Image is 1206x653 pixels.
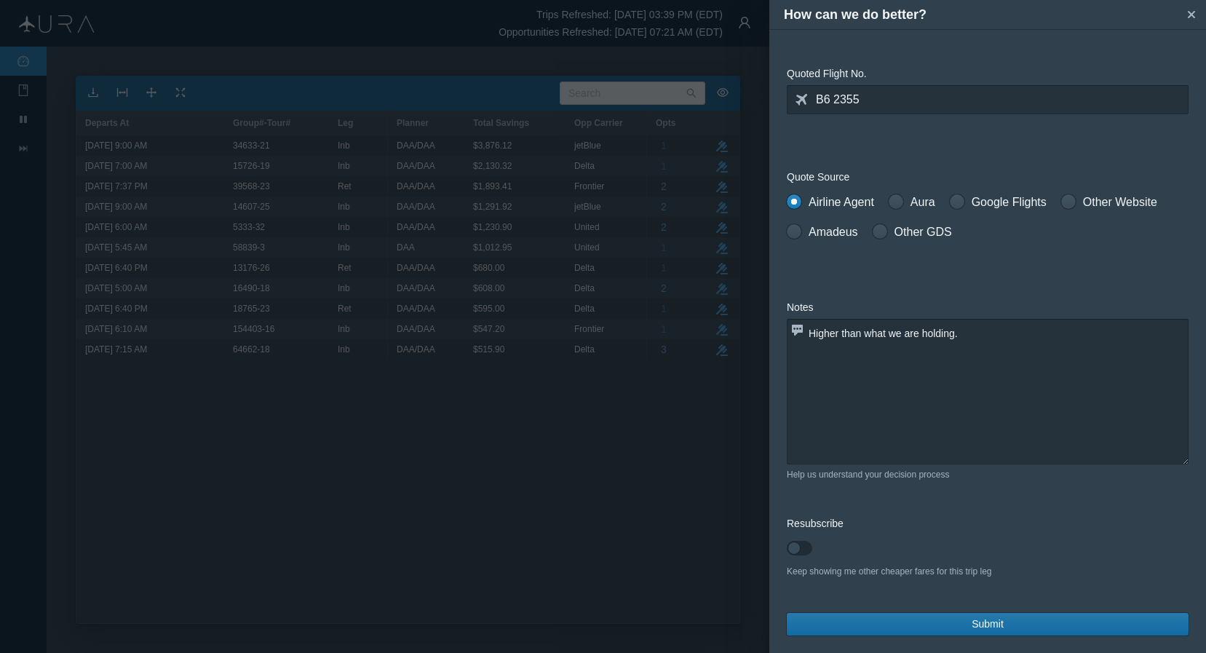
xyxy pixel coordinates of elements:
[787,613,1189,636] button: Submit
[787,518,844,529] span: Resubscribe
[787,68,867,79] span: Quoted Flight No.
[787,301,814,313] span: Notes
[1061,194,1157,211] label: Other Website
[873,223,952,241] label: Other GDS
[787,194,874,211] label: Airline Agent
[787,223,858,241] label: Amadeus
[787,468,1189,481] div: Help us understand your decision process
[787,171,849,183] span: Quote Source
[950,194,1047,211] label: Google Flights
[972,617,1004,632] span: Submit
[1181,4,1202,25] button: Close
[787,319,1189,464] textarea: Higher than what we are holding.
[784,5,1181,25] h4: How can we do better?
[787,565,1189,578] div: Keep showing me other cheaper fares for this trip leg
[889,194,935,211] label: Aura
